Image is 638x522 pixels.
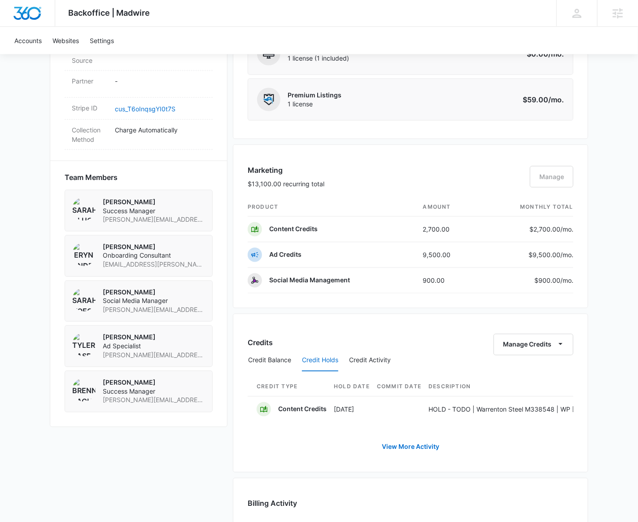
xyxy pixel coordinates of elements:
p: $59.00 [522,94,564,105]
h3: Billing Activity [248,498,573,509]
span: Success Manager [103,206,205,215]
img: Tyler Rasdon [72,333,96,356]
button: Credit Activity [349,350,391,372]
th: amount [416,197,481,217]
h3: Credits [248,338,273,348]
p: HOLD - TODO | Warrenton Steel M338548 | WP [DATE] [428,405,592,414]
p: Social Media Management [269,276,350,285]
span: Social Media Manager [103,297,205,306]
p: Premium Listings [288,91,341,100]
span: Ad Specialist [103,342,205,351]
span: Onboarding Consultant [103,251,205,260]
img: Sarah Gluchacki [72,197,96,221]
span: Description [428,383,592,391]
img: Eryn Anderson [72,243,96,266]
span: Success Manager [103,387,205,396]
span: Hold Date [334,383,370,391]
p: $9,500.00 [529,250,573,260]
div: Collection MethodCharge Automatically [65,120,213,150]
p: [PERSON_NAME] [103,333,205,342]
p: $13,100.00 recurring total [248,179,324,189]
dt: Partner [72,76,108,86]
td: 900.00 [416,268,481,294]
p: [PERSON_NAME] [103,378,205,387]
dt: Stripe ID [72,103,108,113]
span: [PERSON_NAME][EMAIL_ADDRESS][PERSON_NAME][DOMAIN_NAME] [103,215,205,224]
div: Partner- [65,71,213,98]
span: [PERSON_NAME][EMAIL_ADDRESS][PERSON_NAME][DOMAIN_NAME] [103,306,205,315]
span: Team Members [65,172,118,183]
button: Credit Balance [248,350,291,372]
p: Ad Credits [269,250,302,259]
span: Backoffice | Madwire [69,8,150,18]
span: 1 license [288,100,341,109]
a: cus_T6oInqsgYI0t7S [115,105,175,113]
span: [EMAIL_ADDRESS][PERSON_NAME][DOMAIN_NAME] [103,260,205,269]
p: Charge Automatically [115,125,205,135]
p: [PERSON_NAME] [103,197,205,206]
p: $900.00 [531,276,573,285]
img: Brennan Rachman [72,378,96,402]
p: [PERSON_NAME] [103,288,205,297]
p: [DATE] [334,405,370,414]
p: Content Credits [278,405,327,414]
th: monthly total [481,197,573,217]
button: Manage Credits [494,334,573,355]
div: Stripe IDcus_T6oInqsgYI0t7S [65,98,213,120]
a: View More Activity [373,436,448,458]
span: /mo. [560,277,573,285]
dt: Collection Method [72,125,108,144]
img: Sarah Voegtlin [72,288,96,311]
div: Lead Source- [65,41,213,71]
td: 9,500.00 [416,242,481,268]
button: Credit Holds [302,350,338,372]
a: Websites [47,27,84,54]
p: - [115,76,205,86]
a: Settings [84,27,119,54]
span: 1 license (1 included) [288,54,372,63]
p: Content Credits [269,225,318,234]
span: Commit Date [377,383,421,391]
span: /mo. [560,226,573,233]
span: /mo. [560,251,573,259]
span: [PERSON_NAME][EMAIL_ADDRESS][PERSON_NAME][DOMAIN_NAME] [103,396,205,405]
td: 2,700.00 [416,217,481,242]
h3: Marketing [248,165,324,175]
p: $2,700.00 [529,225,573,234]
span: /mo. [548,95,564,104]
a: Accounts [9,27,47,54]
span: [PERSON_NAME][EMAIL_ADDRESS][PERSON_NAME][DOMAIN_NAME] [103,351,205,360]
dt: Lead Source [72,46,108,65]
span: Credit Type [257,383,327,391]
p: [PERSON_NAME] [103,243,205,252]
th: product [248,197,416,217]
